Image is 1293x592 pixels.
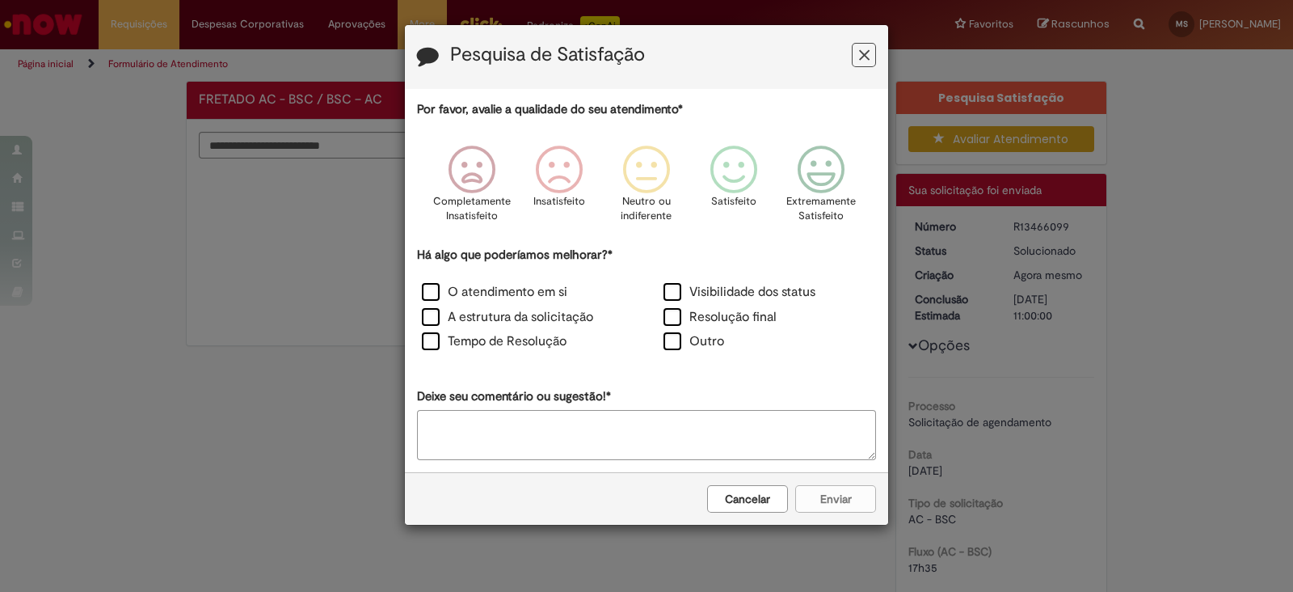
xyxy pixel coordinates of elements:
[663,283,815,302] label: Visibilidade dos status
[417,247,876,356] div: Há algo que poderíamos melhorar?*
[663,308,777,327] label: Resolução final
[450,44,645,66] label: Pesquisa de Satisfação
[617,194,676,224] p: Neutro ou indiferente
[711,194,756,209] p: Satisfeito
[430,133,512,244] div: Completamente Insatisfeito
[417,101,683,118] label: Por favor, avalie a qualidade do seu atendimento*
[422,308,593,327] label: A estrutura da solicitação
[518,133,600,244] div: Insatisfeito
[433,194,511,224] p: Completamente Insatisfeito
[780,133,862,244] div: Extremamente Satisfeito
[663,332,724,351] label: Outro
[693,133,775,244] div: Satisfeito
[422,283,567,302] label: O atendimento em si
[533,194,585,209] p: Insatisfeito
[605,133,688,244] div: Neutro ou indiferente
[786,194,856,224] p: Extremamente Satisfeito
[707,485,788,513] button: Cancelar
[422,332,566,351] label: Tempo de Resolução
[417,388,611,405] label: Deixe seu comentário ou sugestão!*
